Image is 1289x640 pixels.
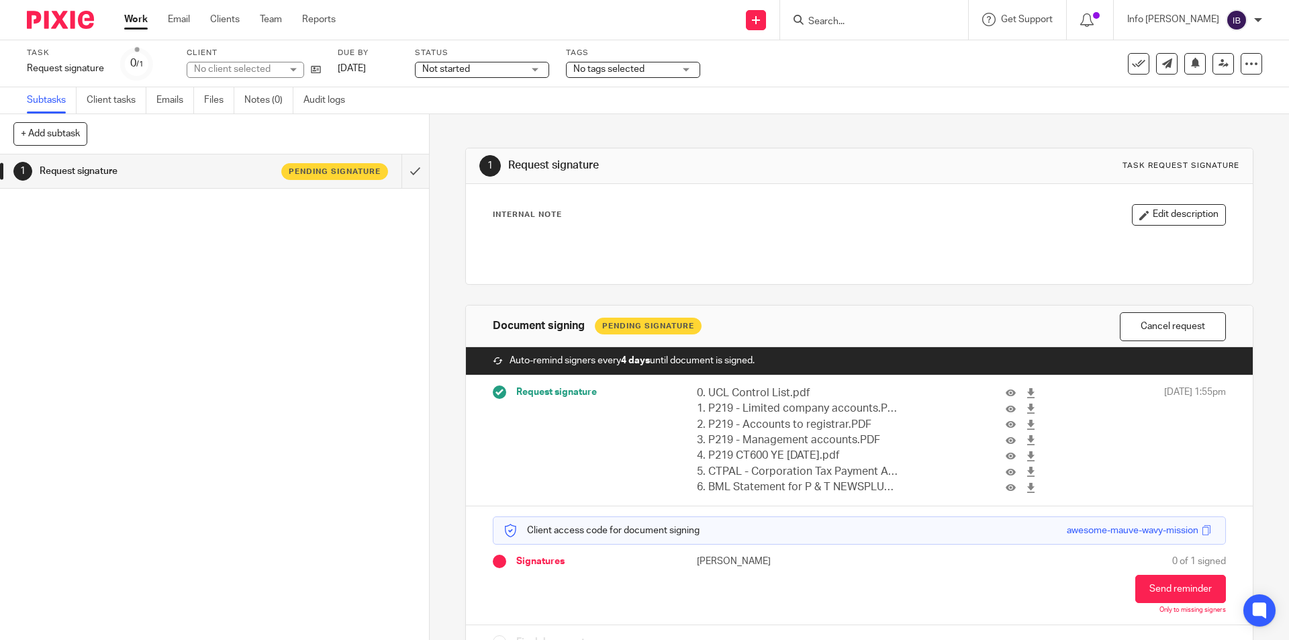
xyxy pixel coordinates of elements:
span: Request signature [516,385,597,399]
span: [DATE] 1:55pm [1164,385,1226,496]
div: awesome-mauve-wavy-mission [1067,524,1198,537]
p: 6. BML Statement for P & T NEWSPLUS LTD As At [DATE].pdf [697,479,900,495]
p: 0. UCL Control List.pdf [697,385,900,401]
button: Cancel request [1120,312,1226,341]
div: Pending Signature [595,318,702,334]
a: Files [204,87,234,113]
span: Not started [422,64,470,74]
div: 0 [130,56,144,71]
p: 3. P219 - Management accounts.PDF [697,432,900,448]
img: svg%3E [1226,9,1247,31]
a: Notes (0) [244,87,293,113]
input: Search [807,16,928,28]
p: 2. P219 - Accounts to registrar.PDF [697,417,900,432]
a: Clients [210,13,240,26]
button: Edit description [1132,204,1226,226]
a: Subtasks [27,87,77,113]
a: Reports [302,13,336,26]
p: Client access code for document signing [504,524,700,537]
span: Get Support [1001,15,1053,24]
label: Tags [566,48,700,58]
span: [DATE] [338,64,366,73]
a: Work [124,13,148,26]
p: Only to missing signers [1159,606,1226,614]
a: Email [168,13,190,26]
p: Internal Note [493,210,562,220]
span: Pending signature [289,166,381,177]
div: Task request signature [1123,161,1239,171]
h1: Document signing [493,319,585,333]
label: Status [415,48,549,58]
div: 1 [479,155,501,177]
p: 4. P219 CT600 YE [DATE].pdf [697,448,900,463]
span: Signatures [516,555,565,568]
strong: 4 days [621,356,650,365]
h1: Request signature [40,161,272,181]
p: [PERSON_NAME] [697,555,859,568]
label: Task [27,48,104,58]
a: Emails [156,87,194,113]
h1: Request signature [508,158,888,173]
small: /1 [136,60,144,68]
a: Client tasks [87,87,146,113]
a: Audit logs [303,87,355,113]
a: Team [260,13,282,26]
span: 0 of 1 signed [1172,555,1226,568]
p: Info [PERSON_NAME] [1127,13,1219,26]
button: + Add subtask [13,122,87,145]
label: Due by [338,48,398,58]
span: Auto-remind signers every until document is signed. [510,354,755,367]
p: 1. P219 - Limited company accounts.PDF [697,401,900,416]
img: Pixie [27,11,94,29]
p: 5. CTPAL - Corporation Tax Payment Advice Letter.pdf [697,464,900,479]
div: 1 [13,162,32,181]
div: Request signature [27,62,104,75]
button: Send reminder [1135,575,1226,603]
span: No tags selected [573,64,644,74]
label: Client [187,48,321,58]
div: No client selected [194,62,281,76]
